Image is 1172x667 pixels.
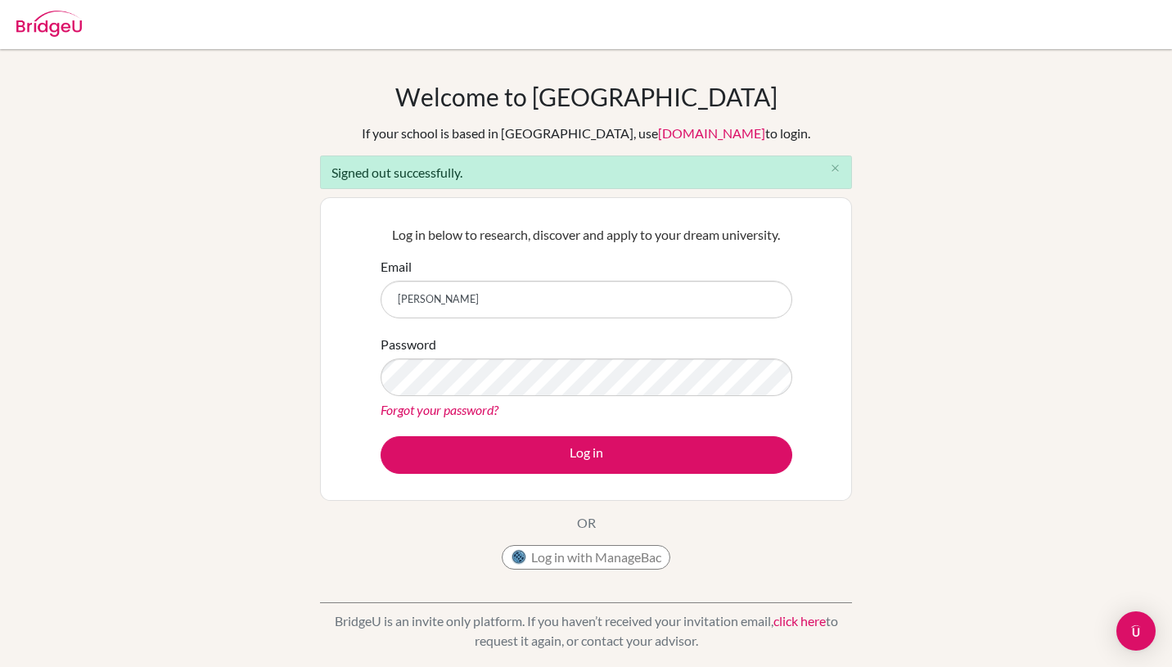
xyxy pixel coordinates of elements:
button: Close [818,156,851,181]
label: Email [381,257,412,277]
p: BridgeU is an invite only platform. If you haven’t received your invitation email, to request it ... [320,611,852,651]
label: Password [381,335,436,354]
button: Log in [381,436,792,474]
img: Bridge-U [16,11,82,37]
a: [DOMAIN_NAME] [658,125,765,141]
i: close [829,162,841,174]
h1: Welcome to [GEOGRAPHIC_DATA] [395,82,778,111]
div: Signed out successfully. [320,155,852,189]
div: If your school is based in [GEOGRAPHIC_DATA], use to login. [362,124,810,143]
a: click here [773,613,826,629]
div: Open Intercom Messenger [1116,611,1156,651]
p: Log in below to research, discover and apply to your dream university. [381,225,792,245]
p: OR [577,513,596,533]
button: Log in with ManageBac [502,545,670,570]
a: Forgot your password? [381,402,498,417]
